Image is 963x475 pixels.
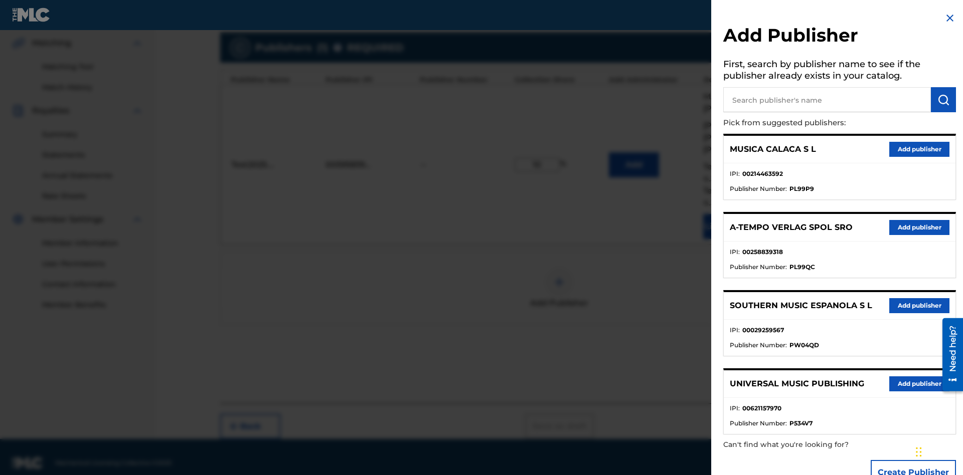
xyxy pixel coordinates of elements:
p: SOUTHERN MUSIC ESPANOLA S L [730,300,872,312]
span: Publisher Number : [730,341,787,350]
strong: PW04QD [789,341,819,350]
span: Publisher Number : [730,184,787,193]
p: UNIVERSAL MUSIC PUBLISHING [730,378,864,390]
img: MLC Logo [12,8,51,22]
p: Can't find what you're looking for? [723,434,899,455]
strong: P534V7 [789,419,813,428]
strong: PL99QC [789,263,815,272]
h5: First, search by publisher name to see if the publisher already exists in your catalog. [723,56,956,87]
span: IPI : [730,404,740,413]
span: IPI : [730,248,740,257]
button: Add publisher [889,220,949,235]
h2: Add Publisher [723,24,956,50]
button: Add publisher [889,298,949,313]
strong: PL99P9 [789,184,814,193]
p: Pick from suggested publishers: [723,112,899,134]
strong: 00621157970 [742,404,781,413]
p: A-TEMPO VERLAG SPOL SRO [730,221,853,233]
strong: 00214463592 [742,169,783,178]
iframe: Chat Widget [913,427,963,475]
strong: 00029259567 [742,326,784,335]
p: MUSICA CALACA S L [730,143,816,155]
iframe: Resource Center [935,314,963,396]
strong: 00258839318 [742,248,783,257]
span: Publisher Number : [730,419,787,428]
div: Drag [916,437,922,467]
span: IPI : [730,169,740,178]
span: Publisher Number : [730,263,787,272]
button: Add publisher [889,142,949,157]
button: Add publisher [889,376,949,391]
img: Search Works [937,94,949,106]
input: Search publisher's name [723,87,931,112]
span: IPI : [730,326,740,335]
